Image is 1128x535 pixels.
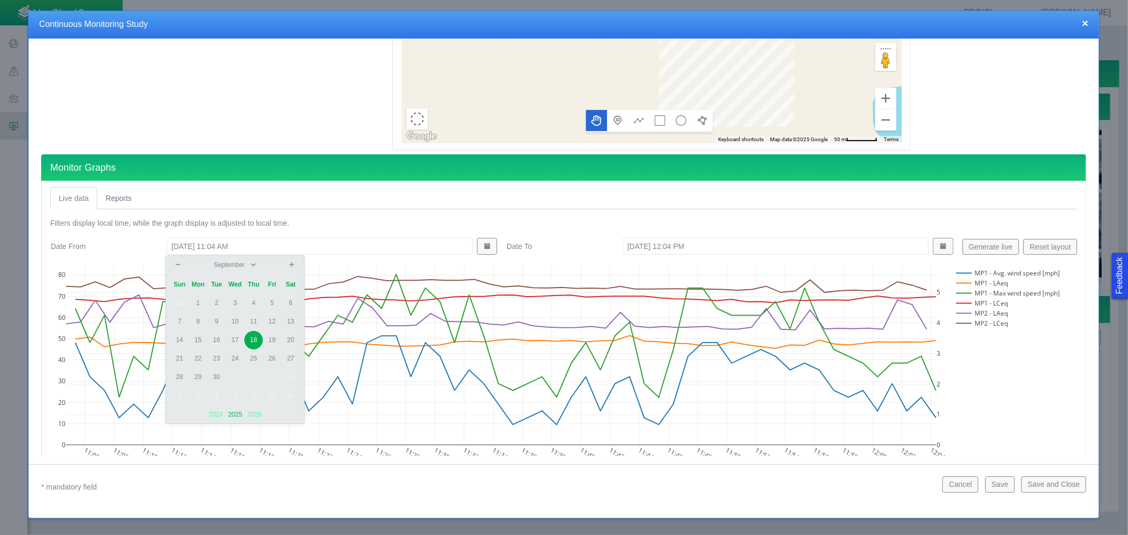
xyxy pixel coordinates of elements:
td: 9/2/2025 [207,294,226,312]
td: 9/16/2025 [207,331,226,349]
td: 9/27/2025 [281,349,300,368]
button: Draw a circle [671,110,692,131]
td: 10/9/2025 [244,386,263,405]
td: 10/6/2025 [189,386,207,405]
button: Reset layout [1023,239,1077,255]
td: 9/17/2025 [226,331,244,349]
button: Draw a multipoint line [628,110,649,131]
td: 9/6/2025 [281,294,300,312]
td: 9/8/2025 [189,312,207,331]
h4: Continuous Monitoring Study [39,19,1088,30]
th: Sunday [170,275,189,294]
td: 10/2/2025 [244,368,263,386]
a: Open this area in Google Maps (opens a new window) [404,130,439,143]
button: Map Scale: 50 m per 55 pixels [831,136,881,143]
th: Friday [263,275,281,294]
span: Filters display local time, while the graph display is adjusted to local time. [50,219,289,227]
span: 2026 [247,411,262,418]
td: 9/7/2025 [170,312,189,331]
button: Show Date Picker [477,238,497,255]
td: 9/21/2025 [170,349,189,368]
button: Generate live [962,239,1020,255]
p: * mandatory field [41,481,934,494]
td: 10/1/2025 [226,368,244,386]
td: 9/22/2025 [189,349,207,368]
td: 8/31/2025 [170,294,189,312]
button: Measure [875,43,896,64]
div: September [214,261,245,270]
td: 9/23/2025 [207,349,226,368]
td: 9/3/2025 [226,294,244,312]
button: Add a marker [607,110,628,131]
td: 9/15/2025 [189,331,207,349]
td: 10/3/2025 [263,368,281,386]
td: 9/18/2025 [244,331,263,349]
img: Google [404,130,439,143]
span: 50 m [834,136,846,142]
a: Live data [50,187,97,209]
button: Cancel [942,476,978,492]
th: Saturday [281,275,300,294]
button: Zoom in [875,88,896,109]
label: Date From [42,237,158,256]
button: Show Date Picker [933,238,953,255]
button: Drag Pegman onto the map to open Street View [875,50,896,71]
h4: Monitor Graphs [41,154,1086,181]
td: 10/10/2025 [263,386,281,405]
input: m/d/yyyy, h:mm AM/PM [622,238,929,255]
button: Draw a polygon [692,110,713,131]
label: Date To [498,237,614,256]
th: Tuesday [207,275,226,294]
td: 9/9/2025 [207,312,226,331]
td: 9/30/2025 [207,368,226,386]
td: 9/20/2025 [281,331,300,349]
th: Monday [189,275,207,294]
td: 9/12/2025 [263,312,281,331]
td: 9/26/2025 [263,349,281,368]
td: 10/7/2025 [207,386,226,405]
td: 9/10/2025 [226,312,244,331]
td: 9/13/2025 [281,312,300,331]
td: 9/14/2025 [170,331,189,349]
button: Save and Close [1021,476,1086,492]
span: Map data ©2025 Google [770,136,828,142]
button: Move the map [586,110,607,131]
a: Terms (opens in new tab) [884,136,898,142]
button: Save [985,476,1015,492]
th: Wednesday [226,275,244,294]
td: 10/5/2025 [170,386,189,405]
input: m/d/yyyy, h:mm AM/PM [167,238,473,255]
button: Draw a rectangle [649,110,671,131]
span: 2025 [228,411,242,418]
td: 9/5/2025 [263,294,281,312]
button: Select area [407,108,428,130]
span: 2024 [209,411,223,418]
button: close [1082,17,1088,29]
td: 9/11/2025 [244,312,263,331]
a: Reports [97,187,140,209]
td: 9/25/2025 [244,349,263,368]
td: 10/4/2025 [281,368,300,386]
td: 9/29/2025 [189,368,207,386]
th: Thursday [244,275,263,294]
td: 9/4/2025 [244,294,263,312]
button: Zoom out [875,109,896,131]
td: 9/1/2025 [189,294,207,312]
td: 9/28/2025 [170,368,189,386]
td: 10/11/2025 [281,386,300,405]
td: 9/24/2025 [226,349,244,368]
td: 9/19/2025 [263,331,281,349]
button: Keyboard shortcuts [718,136,764,143]
td: 10/8/2025 [226,386,244,405]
